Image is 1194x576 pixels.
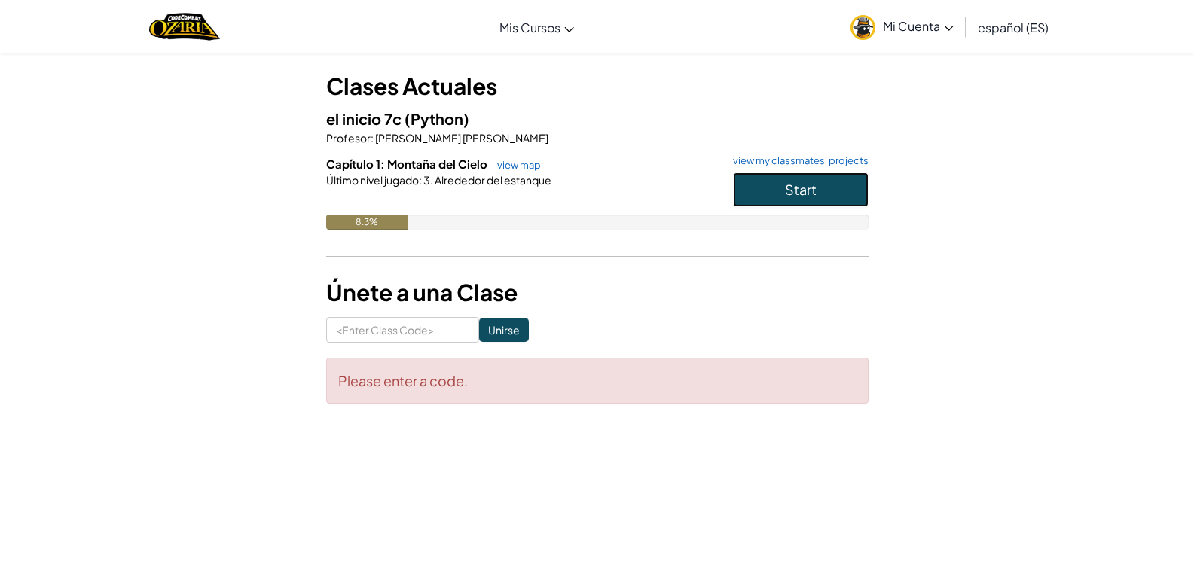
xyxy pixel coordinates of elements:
[725,156,869,166] a: view my classmates' projects
[733,172,869,207] button: Start
[326,173,419,187] span: Último nivel jugado
[374,131,548,145] span: [PERSON_NAME] [PERSON_NAME]
[492,7,582,47] a: Mis Cursos
[785,181,817,198] span: Start
[326,317,479,343] input: <Enter Class Code>
[149,11,219,42] img: Home
[326,276,869,309] h3: Únete a una Clase
[326,215,408,230] div: 8.3%
[883,18,954,34] span: Mi Cuenta
[843,3,961,50] a: Mi Cuenta
[326,131,371,145] span: Profesor
[978,20,1049,35] span: español (ES)
[326,358,869,404] div: Please enter a code.
[422,173,433,187] span: 3.
[326,69,869,103] h3: Clases Actuales
[850,15,875,40] img: avatar
[499,20,560,35] span: Mis Cursos
[479,318,529,342] input: Unirse
[371,131,374,145] span: :
[149,11,219,42] a: Ozaria by CodeCombat logo
[326,109,405,128] span: el inicio 7c
[419,173,422,187] span: :
[433,173,551,187] span: Alrededor del estanque
[326,157,490,171] span: Capítulo 1: Montaña del Cielo
[490,159,541,171] a: view map
[405,109,469,128] span: (Python)
[970,7,1056,47] a: español (ES)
